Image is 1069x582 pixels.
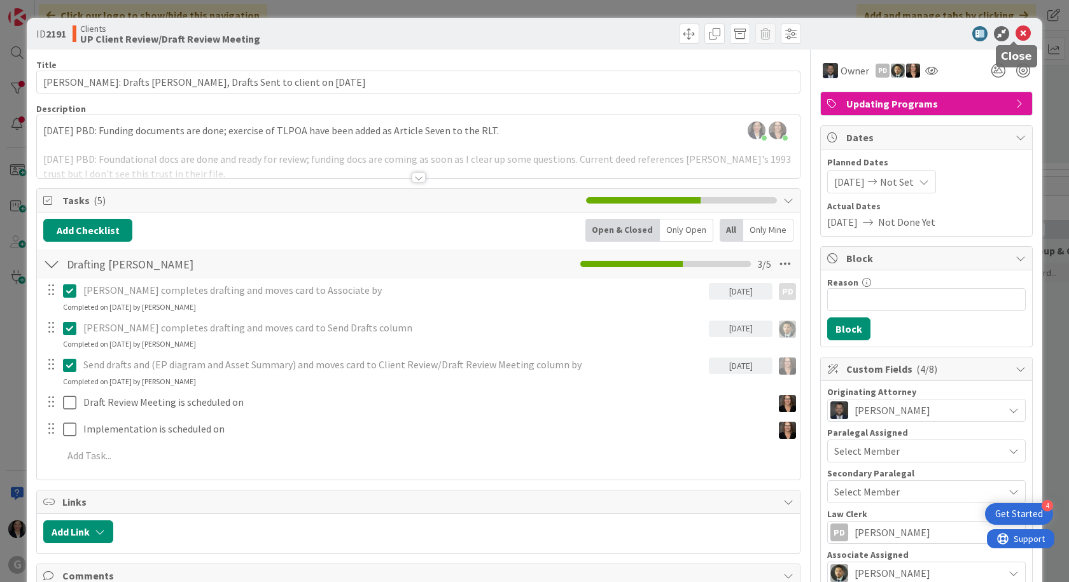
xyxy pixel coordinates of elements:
[855,565,930,581] span: [PERSON_NAME]
[878,214,935,230] span: Not Done Yet
[880,174,914,190] span: Not Set
[855,403,930,418] span: [PERSON_NAME]
[823,63,838,78] img: JW
[779,395,796,412] img: MW
[709,321,772,337] div: [DATE]
[43,219,132,242] button: Add Checklist
[748,121,765,139] img: BxX4Xcde6OdTLqRnLFbE4NIH3wjb7oYs.jpg
[1001,50,1032,62] h5: Close
[827,277,858,288] label: Reason
[827,469,1026,478] div: Secondary Paralegal
[834,443,900,459] span: Select Member
[83,321,704,335] p: [PERSON_NAME] completes drafting and moves card to Send Drafts column
[63,338,196,350] div: Completed on [DATE] by [PERSON_NAME]
[779,283,796,300] div: PD
[830,564,848,582] img: CG
[846,96,1009,111] span: Updating Programs
[27,2,58,17] span: Support
[62,494,777,509] span: Links
[779,321,796,338] img: CG
[827,317,870,340] button: Block
[827,156,1026,169] span: Planned Dates
[63,376,196,387] div: Completed on [DATE] by [PERSON_NAME]
[80,24,260,34] span: Clients
[83,395,767,410] p: Draft Review Meeting is scheduled on
[80,34,260,44] b: UP Client Review/Draft Review Meeting
[94,194,106,207] span: ( 5 )
[846,361,1009,377] span: Custom Fields
[62,193,580,208] span: Tasks
[855,525,930,540] span: [PERSON_NAME]
[846,251,1009,266] span: Block
[709,357,772,374] div: [DATE]
[827,509,1026,518] div: Law Clerk
[830,523,848,541] div: PD
[83,422,767,436] p: Implementation is scheduled on
[834,174,865,190] span: [DATE]
[827,214,858,230] span: [DATE]
[83,283,704,298] p: [PERSON_NAME] completes drafting and moves card to Associate by
[46,27,66,40] b: 2191
[36,26,66,41] span: ID
[827,428,1026,437] div: Paralegal Assigned
[827,550,1026,559] div: Associate Assigned
[36,59,57,71] label: Title
[830,401,848,419] img: JW
[876,64,890,78] div: PD
[709,283,772,300] div: [DATE]
[43,123,793,138] p: [DATE] PBD: Funding documents are done; exercise of TLPOA have been added as Article Seven to the...
[1042,500,1053,511] div: 4
[779,422,796,439] img: MW
[62,253,349,275] input: Add Checklist...
[769,121,786,139] img: GFkue0KbxNlfIUsq7wpu0c0RRY4RuFl1.jpg
[995,508,1043,520] div: Get Started
[827,200,1026,213] span: Actual Dates
[841,63,869,78] span: Owner
[43,520,113,543] button: Add Link
[743,219,793,242] div: Only Mine
[757,256,771,272] span: 3 / 5
[720,219,743,242] div: All
[985,503,1053,525] div: Open Get Started checklist, remaining modules: 4
[660,219,713,242] div: Only Open
[916,363,937,375] span: ( 4/8 )
[891,64,905,78] img: CG
[779,357,796,375] img: MW
[63,301,196,313] div: Completed on [DATE] by [PERSON_NAME]
[36,103,86,114] span: Description
[83,357,704,372] p: Send drafts and (EP diagram and Asset Summary) and moves card to Client Review/Draft Review Meeti...
[834,484,900,499] span: Select Member
[36,71,800,94] input: type card name here...
[906,64,920,78] img: MW
[846,130,1009,145] span: Dates
[585,219,660,242] div: Open & Closed
[827,387,1026,396] div: Originating Attorney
